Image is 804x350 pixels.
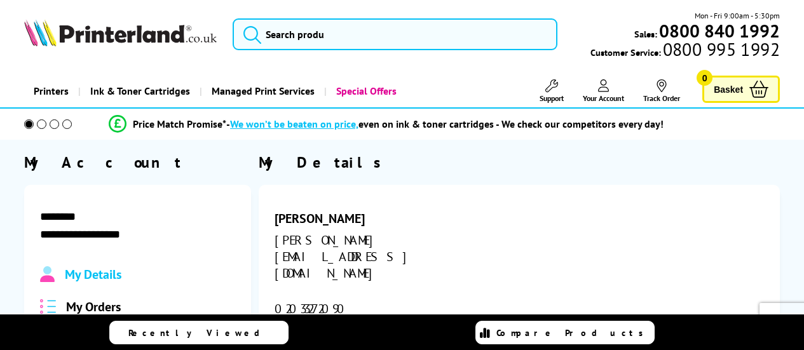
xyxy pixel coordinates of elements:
span: Mon - Fri 9:00am - 5:30pm [695,10,780,22]
a: 0800 840 1992 [657,25,780,37]
input: Search produ [233,18,557,50]
span: Recently Viewed [128,327,273,339]
img: Profile.svg [40,266,55,283]
a: Ink & Toner Cartridges [78,75,200,107]
span: My Orders [66,299,121,315]
span: 0 [697,70,712,86]
a: Managed Print Services [200,75,324,107]
a: Compare Products [475,321,655,344]
a: Support [540,79,564,103]
a: Printers [24,75,78,107]
span: 0800 995 1992 [661,43,780,55]
div: 02033272090 [275,300,459,317]
a: Printerland Logo [24,19,217,49]
a: Special Offers [324,75,406,107]
a: Track Order [643,79,680,103]
span: Customer Service: [590,43,780,58]
div: My Details [259,152,780,172]
span: Price Match Promise* [133,118,226,130]
span: Basket [714,81,743,98]
a: Your Account [583,79,624,103]
span: Compare Products [496,327,650,339]
b: 0800 840 1992 [659,19,780,43]
div: My Account [24,152,251,172]
span: My Details [65,266,121,283]
a: Basket 0 [702,76,780,103]
span: Ink & Toner Cartridges [90,75,190,107]
div: [PERSON_NAME][EMAIL_ADDRESS][DOMAIN_NAME] [275,232,459,281]
img: all-order.svg [40,299,57,314]
span: Support [540,93,564,103]
div: - even on ink & toner cartridges - We check our competitors every day! [226,118,664,130]
li: modal_Promise [6,113,766,135]
span: We won’t be beaten on price, [230,118,358,130]
a: Recently Viewed [109,321,289,344]
span: Your Account [583,93,624,103]
span: Sales: [634,28,657,40]
img: Printerland Logo [24,19,217,46]
div: [PERSON_NAME] [275,210,459,227]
